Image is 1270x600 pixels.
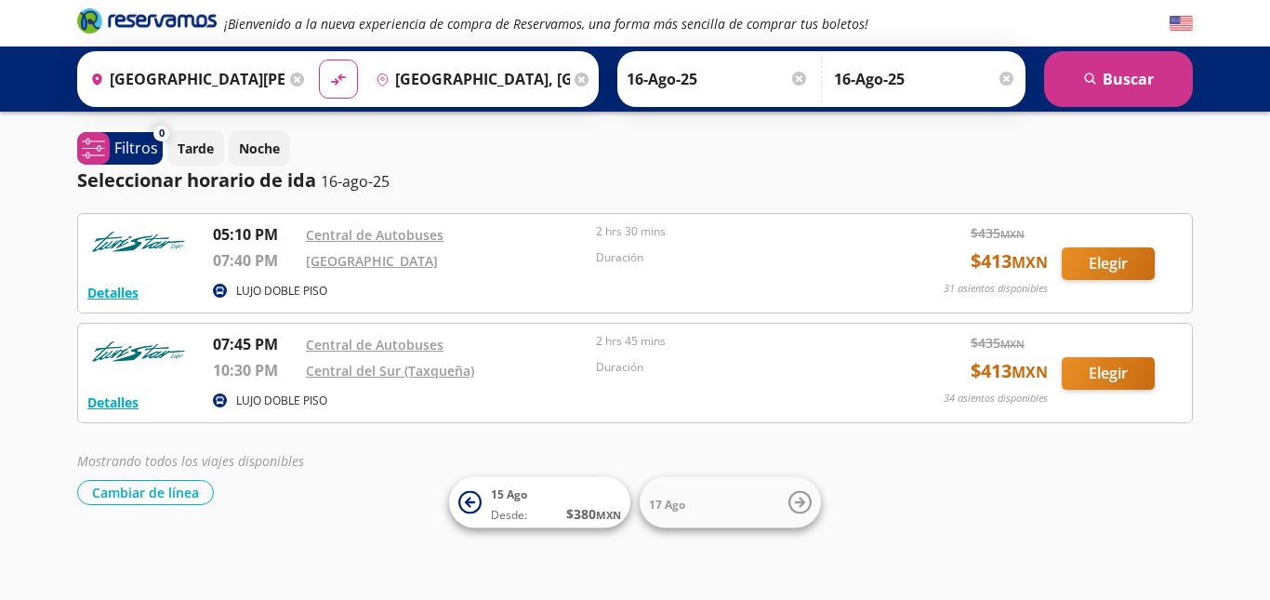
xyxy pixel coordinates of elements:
[627,56,809,102] input: Elegir Fecha
[944,281,1048,297] p: 31 asientos disponibles
[114,137,158,159] p: Filtros
[213,249,297,272] p: 07:40 PM
[596,223,877,240] p: 2 hrs 30 mins
[77,480,214,505] button: Cambiar de línea
[1012,362,1048,382] small: MXN
[971,247,1048,275] span: $ 413
[1012,252,1048,273] small: MXN
[77,452,304,470] em: Mostrando todos los viajes disponibles
[213,359,297,381] p: 10:30 PM
[87,393,139,412] button: Detalles
[83,56,285,102] input: Buscar Origen
[596,249,877,266] p: Duración
[306,336,443,353] a: Central de Autobuses
[1170,12,1193,35] button: English
[239,139,280,158] p: Noche
[971,333,1025,353] span: $ 435
[306,362,474,380] a: Central del Sur (Taxqueña)
[77,167,316,194] p: Seleccionar horario de ida
[306,252,438,270] a: [GEOGRAPHIC_DATA]
[87,333,190,370] img: RESERVAMOS
[77,7,217,40] a: Brand Logo
[1044,51,1193,107] button: Buscar
[229,130,290,167] button: Noche
[596,359,877,376] p: Duración
[178,139,214,158] p: Tarde
[1062,247,1155,280] button: Elegir
[236,283,327,300] p: LUJO DOBLE PISO
[224,15,868,33] em: ¡Bienvenido a la nueva experiencia de compra de Reservamos, una forma más sencilla de comprar tus...
[971,223,1025,243] span: $ 435
[213,333,297,355] p: 07:45 PM
[834,56,1016,102] input: Opcional
[491,487,527,502] span: 15 Ago
[77,132,163,165] button: 0Filtros
[167,130,224,167] button: Tarde
[971,357,1048,385] span: $ 413
[213,223,297,246] p: 05:10 PM
[649,496,685,512] span: 17 Ago
[236,393,327,409] p: LUJO DOBLE PISO
[491,507,527,524] span: Desde:
[87,223,190,260] img: RESERVAMOS
[321,170,390,193] p: 16-ago-25
[306,226,443,244] a: Central de Autobuses
[1000,337,1025,351] small: MXN
[944,391,1048,407] p: 34 asientos disponibles
[159,126,165,141] span: 0
[1000,227,1025,241] small: MXN
[566,504,621,524] span: $ 380
[449,477,630,528] button: 15 AgoDesde:$380MXN
[640,477,821,528] button: 17 Ago
[596,508,621,522] small: MXN
[368,56,571,102] input: Buscar Destino
[77,7,217,34] i: Brand Logo
[596,333,877,350] p: 2 hrs 45 mins
[1062,357,1155,390] button: Elegir
[87,283,139,302] button: Detalles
